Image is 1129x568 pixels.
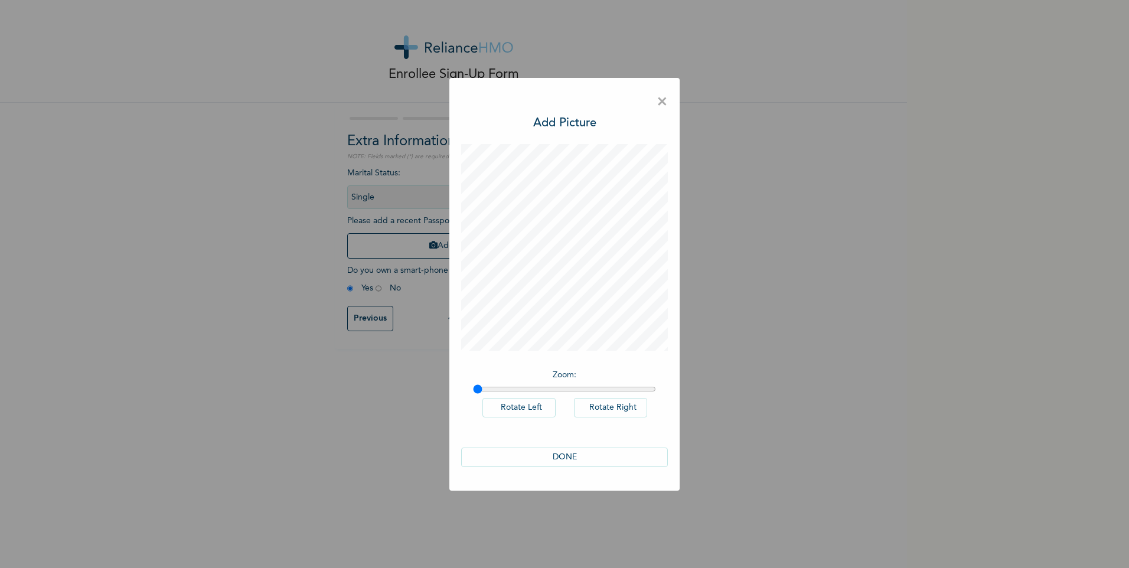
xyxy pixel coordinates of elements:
[347,217,560,265] span: Please add a recent Passport Photograph
[473,369,656,381] p: Zoom :
[657,90,668,115] span: ×
[574,398,647,417] button: Rotate Right
[533,115,596,132] h3: Add Picture
[461,448,668,467] button: DONE
[482,398,556,417] button: Rotate Left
